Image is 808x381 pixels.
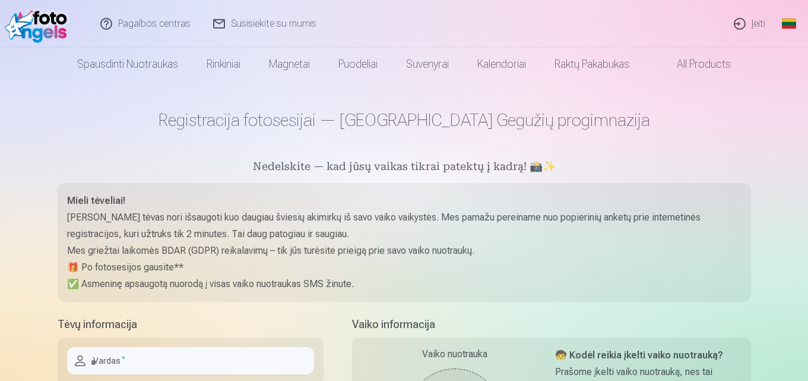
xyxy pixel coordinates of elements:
[58,159,751,176] h5: Nedelskite — kad jūsų vaikas tikrai patektų į kadrą! 📸✨
[463,48,540,81] a: Kalendoriai
[67,195,125,206] strong: Mieli tėveliai!
[555,349,723,361] strong: 🧒 Kodėl reikia įkelti vaiko nuotrauką?
[63,48,192,81] a: Spausdinti nuotraukas
[67,243,742,259] p: Mes griežtai laikomės BDAR (GDPR) reikalavimų – tik jūs turėsite prieigą prie savo vaiko nuotraukų.
[58,316,324,333] h5: Tėvų informacija
[58,109,751,131] h1: Registracija fotosesijai — [GEOGRAPHIC_DATA] Gegužių progimnazija
[540,48,644,81] a: Raktų pakabukas
[67,276,742,292] p: ✅ Asmeninę apsaugotą nuorodą į visas vaiko nuotraukas SMS žinute.
[392,48,463,81] a: Suvenyrai
[644,48,745,81] a: All products
[255,48,324,81] a: Magnetai
[362,347,548,361] div: Vaiko nuotrauka
[67,209,742,243] p: [PERSON_NAME] tėvas nori išsaugoti kuo daugiau šviesių akimirkų iš savo vaiko vaikystės. Mes pama...
[324,48,392,81] a: Puodeliai
[5,5,73,43] img: /fa2
[192,48,255,81] a: Rinkiniai
[352,316,751,333] h5: Vaiko informacija
[67,259,742,276] p: 🎁 Po fotosesijos gausite**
